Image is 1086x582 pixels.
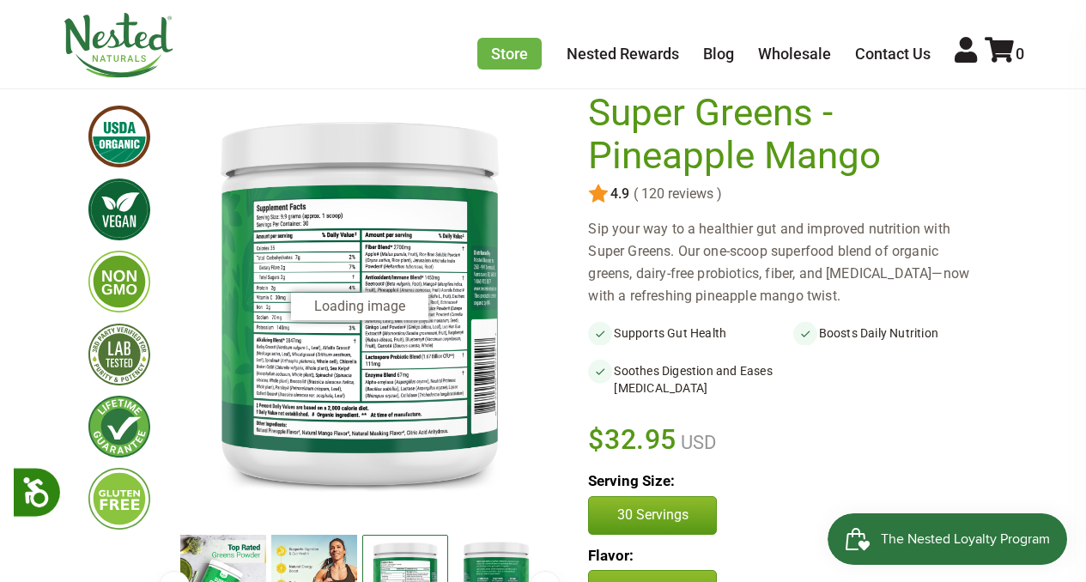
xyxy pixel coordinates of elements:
[629,186,722,202] span: ( 120 reviews )
[588,321,792,345] li: Supports Gut Health
[88,251,150,312] img: gmofree
[588,359,792,400] li: Soothes Digestion and Eases [MEDICAL_DATA]
[793,321,998,345] li: Boosts Daily Nutrition
[88,324,150,385] img: thirdpartytested
[291,293,428,320] div: Loading image
[588,218,997,307] div: Sip your way to a healthier gut and improved nutrition with Super Greens. Our one-scoop superfood...
[703,45,734,63] a: Blog
[178,92,541,510] img: Super Greens - Pineapple Mango
[567,45,679,63] a: Nested Rewards
[63,13,174,78] img: Nested Naturals
[88,179,150,240] img: vegan
[88,106,150,167] img: usdaorganic
[985,45,1024,63] a: 0
[1016,45,1024,63] span: 0
[588,496,717,534] button: 30 Servings
[855,45,931,63] a: Contact Us
[588,547,634,564] b: Flavor:
[588,92,988,177] h1: Super Greens - Pineapple Mango
[88,396,150,458] img: lifetimeguarantee
[477,38,542,70] a: Store
[609,186,629,202] span: 4.9
[676,432,716,453] span: USD
[588,472,675,489] b: Serving Size:
[588,421,676,458] span: $32.95
[828,513,1069,565] iframe: Button to open loyalty program pop-up
[588,184,609,204] img: star.svg
[606,506,699,524] p: 30 Servings
[758,45,831,63] a: Wholesale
